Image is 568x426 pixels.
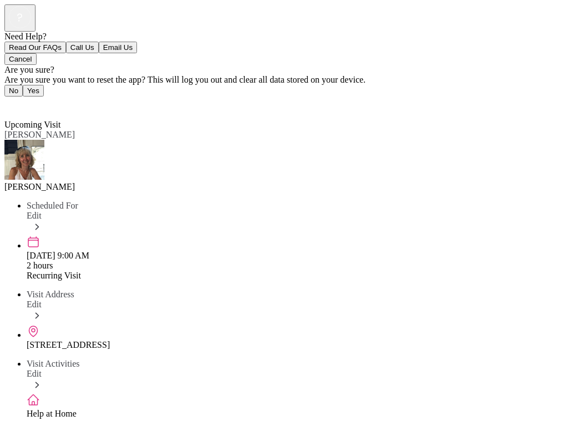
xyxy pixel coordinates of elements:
span: Edit [27,300,42,309]
img: avatar [4,140,44,180]
div: Are you sure you want to reset the app? This will log you out and clear all data stored on your d... [4,75,564,85]
div: Are you sure? [4,65,564,75]
span: [PERSON_NAME] [4,130,75,139]
span: Visit Activities [27,359,79,368]
span: Visit Address [27,290,74,299]
button: Email Us [99,42,137,53]
div: Help at Home [27,409,564,419]
button: No [4,85,23,97]
div: [DATE] 9:00 AM [27,251,564,261]
a: Back [4,100,29,109]
span: Back [11,100,29,109]
button: Yes [23,85,44,97]
span: Scheduled For [27,201,78,210]
div: [PERSON_NAME] [4,182,564,192]
span: Upcoming Visit [4,120,60,129]
span: Edit [27,211,42,220]
div: Need Help? [4,32,564,42]
button: Call Us [66,42,99,53]
span: Edit [27,369,42,378]
button: Read Our FAQs [4,42,66,53]
div: Recurring Visit [27,271,564,281]
button: Cancel [4,53,37,65]
div: [STREET_ADDRESS] [27,340,564,350]
div: 2 hours [27,261,564,271]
